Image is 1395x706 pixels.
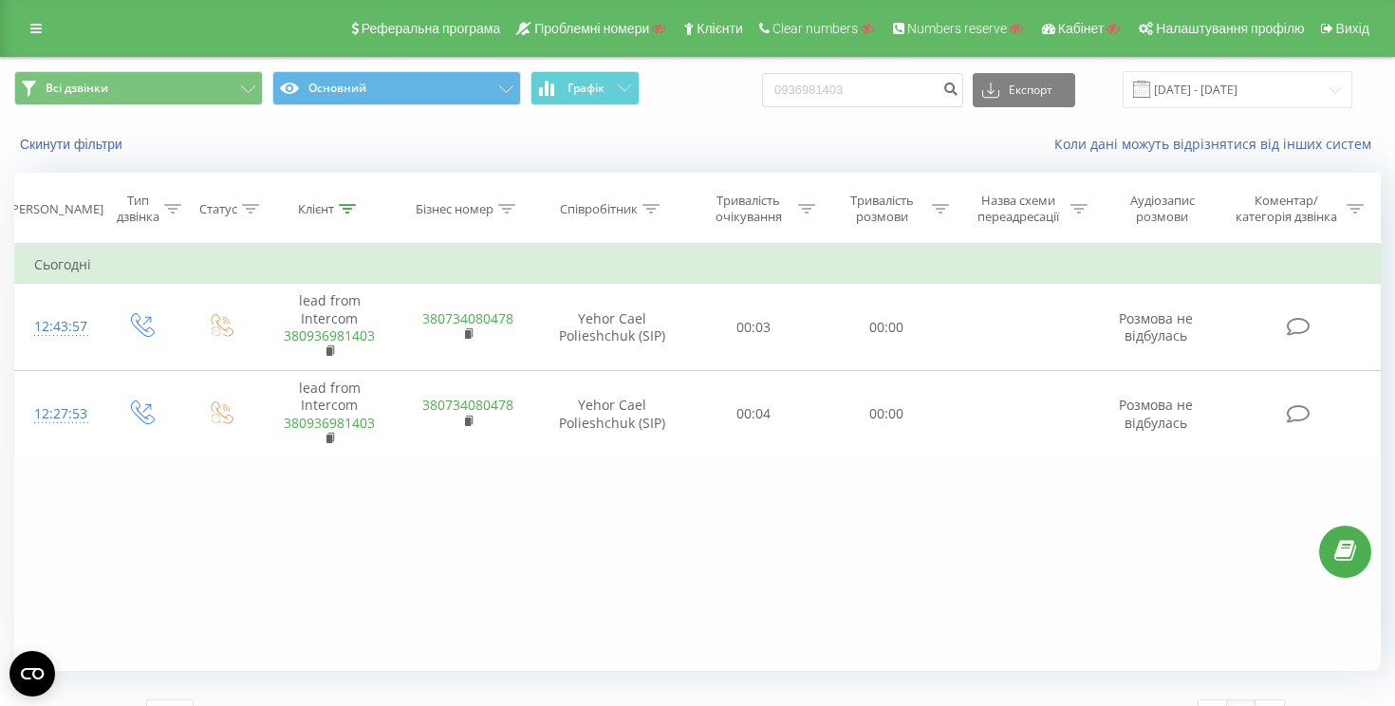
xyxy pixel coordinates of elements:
[704,193,794,225] div: Тривалість очікування
[416,201,493,217] div: Бізнес номер
[14,136,132,153] button: Скинути фільтри
[1119,396,1193,431] span: Розмова не відбулась
[422,396,513,414] a: 380734080478
[534,21,649,36] span: Проблемні номери
[260,284,399,371] td: lead from Intercom
[199,201,237,217] div: Статус
[34,308,81,345] div: 12:43:57
[907,21,1007,36] span: Numbers reserve
[14,71,263,105] button: Всі дзвінки
[284,326,375,344] a: 380936981403
[820,371,953,458] td: 00:00
[772,21,858,36] span: Clear numbers
[971,193,1066,225] div: Назва схеми переадресації
[1109,193,1216,225] div: Аудіозапис розмови
[973,73,1075,107] button: Експорт
[298,201,334,217] div: Клієнт
[34,396,81,433] div: 12:27:53
[530,71,640,105] button: Графік
[362,21,501,36] span: Реферальна програма
[820,284,953,371] td: 00:00
[9,651,55,697] button: Open CMP widget
[537,284,686,371] td: Yehor Cael Polieshchuk (SIP)
[1054,135,1381,153] a: Коли дані можуть відрізнятися вiд інших систем
[567,82,604,95] span: Графік
[15,246,1381,284] td: Сьогодні
[537,371,686,458] td: Yehor Cael Polieshchuk (SIP)
[1058,21,1105,36] span: Кабінет
[686,371,819,458] td: 00:04
[697,21,743,36] span: Клієнти
[117,193,159,225] div: Тип дзвінка
[1156,21,1304,36] span: Налаштування профілю
[8,201,103,217] div: [PERSON_NAME]
[560,201,638,217] div: Співробітник
[686,284,819,371] td: 00:03
[1336,21,1369,36] span: Вихід
[1231,193,1342,225] div: Коментар/категорія дзвінка
[46,81,108,96] span: Всі дзвінки
[1119,309,1193,344] span: Розмова не відбулась
[272,71,521,105] button: Основний
[422,309,513,327] a: 380734080478
[837,193,927,225] div: Тривалість розмови
[762,73,963,107] input: Пошук за номером
[260,371,399,458] td: lead from Intercom
[284,414,375,432] a: 380936981403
